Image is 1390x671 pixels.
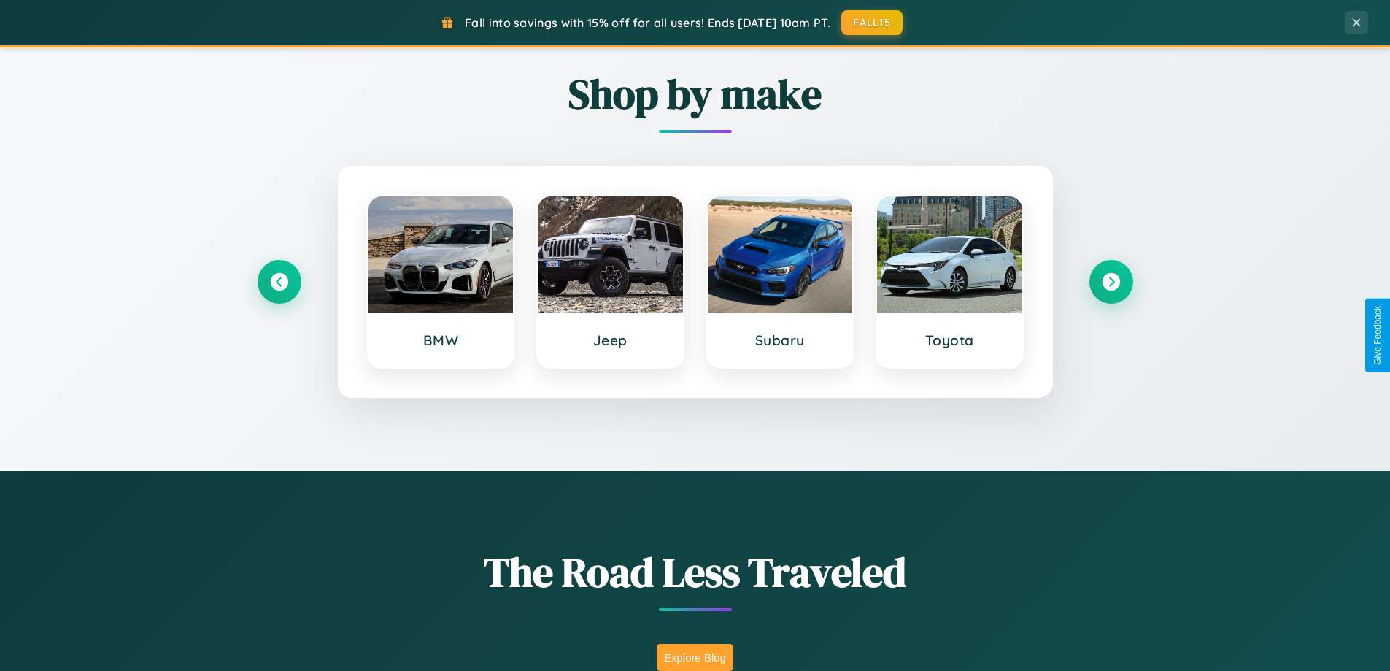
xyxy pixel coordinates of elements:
[258,544,1133,600] h1: The Road Less Traveled
[722,331,838,349] h3: Subaru
[841,10,903,35] button: FALL15
[1372,306,1383,365] div: Give Feedback
[552,331,668,349] h3: Jeep
[892,331,1008,349] h3: Toyota
[383,331,499,349] h3: BMW
[657,644,733,671] button: Explore Blog
[465,15,830,30] span: Fall into savings with 15% off for all users! Ends [DATE] 10am PT.
[258,66,1133,122] h2: Shop by make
